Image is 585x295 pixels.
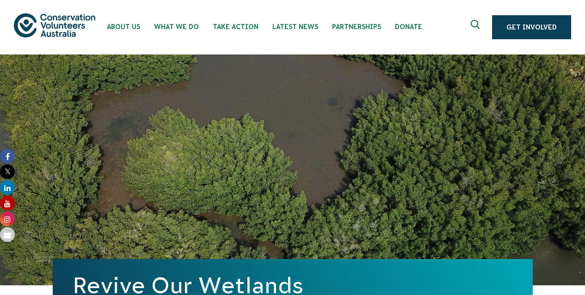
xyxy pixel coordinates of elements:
span: What We Do [154,23,199,30]
span: Take Action [213,23,259,30]
span: Donate [395,23,422,30]
span: About Us [107,23,140,30]
span: Partnerships [332,23,381,30]
span: Expand search box [471,20,482,35]
img: logo.svg [14,13,95,37]
a: Get Involved [492,15,571,39]
button: Expand search box Close search box [465,16,487,38]
span: Latest News [272,23,318,30]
